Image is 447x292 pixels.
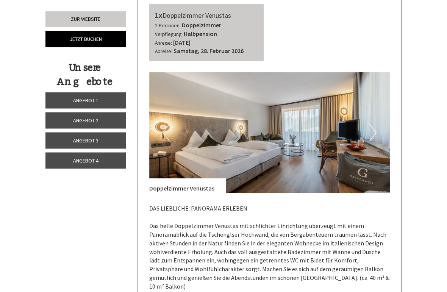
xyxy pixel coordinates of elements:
[149,205,390,291] p: DAS LIEBLICHE: PANORAMA ERLEBEN Das helle Doppelzimmer Venustas mit schlichter Einrichtung überze...
[73,157,98,164] span: Angebot 4
[182,22,221,29] b: Doppelzimmer
[73,97,98,104] span: Angebot 1
[45,31,126,47] a: Jetzt buchen
[163,123,170,142] button: Previous
[155,40,172,47] small: Anreise:
[173,39,191,47] b: [DATE]
[45,61,123,89] div: Unsere Angebote
[184,30,217,38] b: Halbpension
[155,11,163,20] b: 1x
[155,23,181,29] small: 2 Personen:
[173,47,244,55] b: Samstag, 28. Februar 2026
[155,31,183,38] small: Verpflegung:
[149,73,390,193] img: image
[149,179,226,193] div: Doppelzimmer Venustas
[155,10,258,21] div: Doppelzimmer Venustas
[369,123,377,142] button: Next
[155,48,172,55] small: Abreise:
[45,11,126,27] a: Zur Website
[73,137,98,144] span: Angebot 3
[73,117,98,124] span: Angebot 2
